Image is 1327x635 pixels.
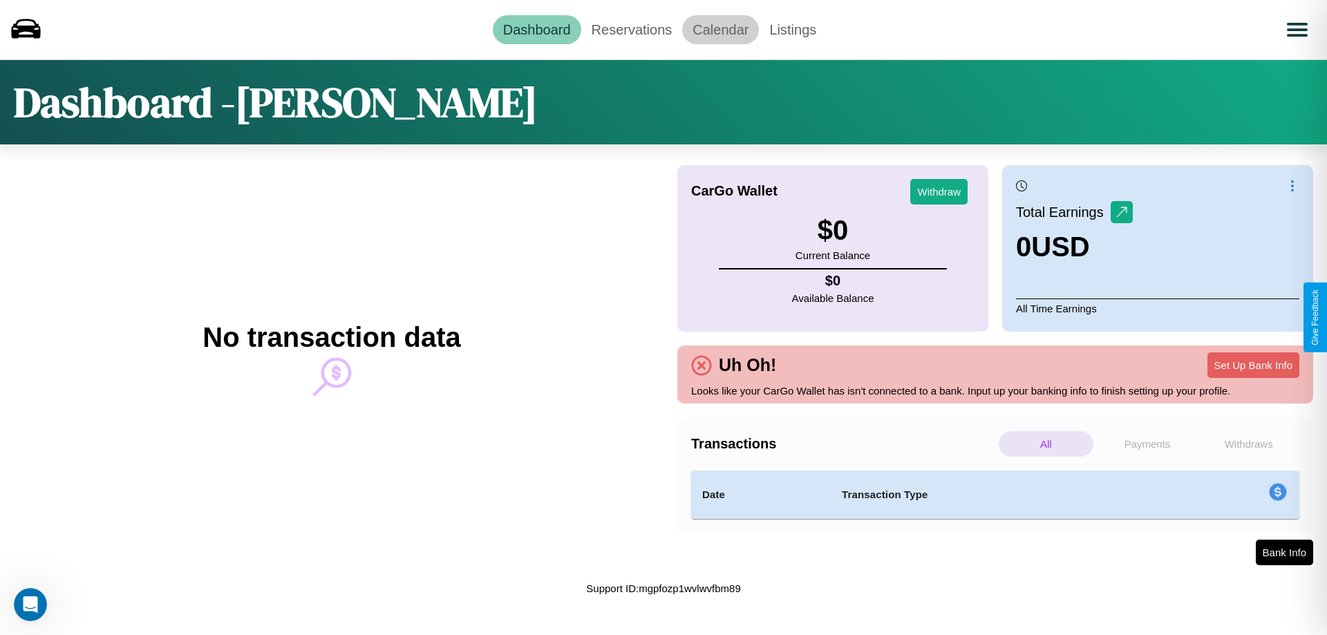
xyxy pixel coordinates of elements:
h3: 0 USD [1016,231,1133,263]
p: Looks like your CarGo Wallet has isn't connected to a bank. Input up your banking info to finish ... [691,381,1299,400]
a: Reservations [581,15,683,44]
p: Available Balance [792,289,874,307]
div: Give Feedback [1310,290,1320,345]
p: Payments [1100,431,1195,457]
h1: Dashboard - [PERSON_NAME] [14,74,538,131]
iframe: Intercom live chat [14,588,47,621]
a: Listings [759,15,827,44]
a: Calendar [682,15,759,44]
p: Support ID: mgpfozp1wvlwvfbm89 [586,579,740,598]
h2: No transaction data [203,322,460,353]
a: Dashboard [493,15,581,44]
button: Open menu [1278,10,1317,49]
p: All [999,431,1093,457]
h4: Transactions [691,436,995,452]
button: Withdraw [910,179,968,205]
p: All Time Earnings [1016,298,1299,318]
h4: Uh Oh! [712,355,783,375]
button: Bank Info [1256,540,1313,565]
button: Set Up Bank Info [1207,352,1299,378]
p: Total Earnings [1016,200,1111,225]
p: Withdraws [1201,431,1296,457]
p: Current Balance [796,246,870,265]
h4: Transaction Type [842,486,1156,503]
h4: Date [702,486,820,503]
table: simple table [691,471,1299,519]
h4: $ 0 [792,273,874,289]
h3: $ 0 [796,215,870,246]
h4: CarGo Wallet [691,183,778,199]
